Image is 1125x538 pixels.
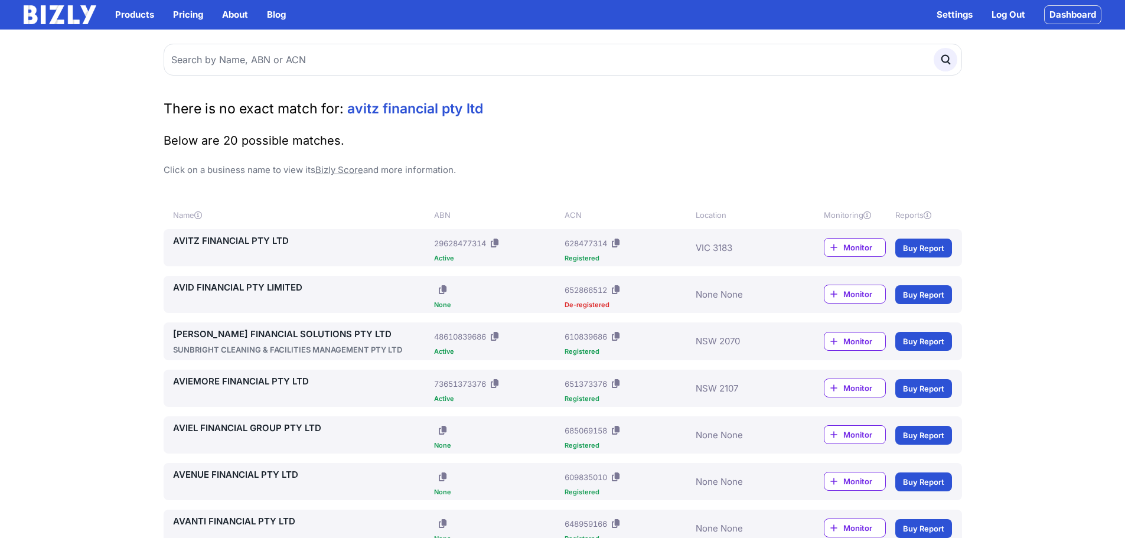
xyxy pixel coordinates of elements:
div: Name [173,209,430,221]
span: Monitor [843,382,885,394]
a: Buy Report [895,472,952,491]
a: Pricing [173,8,203,22]
a: Buy Report [895,519,952,538]
a: Monitor [824,285,886,304]
a: About [222,8,248,22]
span: Monitor [843,288,885,300]
div: De-registered [565,302,690,308]
span: Monitor [843,335,885,347]
div: 610839686 [565,331,607,343]
div: 628477314 [565,237,607,249]
div: None None [696,281,789,308]
div: Registered [565,396,690,402]
div: VIC 3183 [696,234,789,262]
span: avitz financial pty ltd [347,100,483,117]
div: Reports [895,209,952,221]
span: Monitor [843,429,885,441]
a: AVIEMORE FINANCIAL PTY LTD [173,374,430,389]
div: None [434,442,560,449]
a: Monitor [824,332,886,351]
a: Buy Report [895,379,952,398]
div: 48610839686 [434,331,486,343]
p: Click on a business name to view its and more information. [164,163,962,177]
a: Monitor [824,379,886,397]
div: NSW 2107 [696,374,789,402]
div: Registered [565,348,690,355]
input: Search by Name, ABN or ACN [164,44,962,76]
div: Registered [565,489,690,495]
div: None None [696,421,789,449]
button: Products [115,8,154,22]
div: Active [434,348,560,355]
div: Active [434,255,560,262]
a: Monitor [824,425,886,444]
div: Active [434,396,560,402]
div: 651373376 [565,378,607,390]
span: Below are 20 possible matches. [164,133,344,148]
div: 73651373376 [434,378,486,390]
a: Buy Report [895,285,952,304]
div: 609835010 [565,471,607,483]
div: Registered [565,255,690,262]
span: There is no exact match for: [164,100,344,117]
a: Log Out [992,8,1025,22]
a: Bizly Score [315,164,363,175]
span: Monitor [843,475,885,487]
a: Monitor [824,472,886,491]
a: Dashboard [1044,5,1101,24]
div: NSW 2070 [696,327,789,356]
div: SUNBRIGHT CLEANING & FACILITIES MANAGEMENT PTY LTD [173,344,430,356]
a: AVANTI FINANCIAL PTY LTD [173,514,430,529]
div: None [434,302,560,308]
div: None [434,489,560,495]
a: Monitor [824,519,886,537]
a: AVIEL FINANCIAL GROUP PTY LTD [173,421,430,435]
a: Monitor [824,238,886,257]
div: 29628477314 [434,237,486,249]
span: Monitor [843,522,885,534]
div: None None [696,468,789,495]
div: 648959166 [565,518,607,530]
a: Buy Report [895,239,952,257]
span: Monitor [843,242,885,253]
div: 685069158 [565,425,607,436]
div: ABN [434,209,560,221]
a: Buy Report [895,332,952,351]
div: Registered [565,442,690,449]
div: 652866512 [565,284,607,296]
a: AVITZ FINANCIAL PTY LTD [173,234,430,248]
a: Settings [937,8,973,22]
a: [PERSON_NAME] FINANCIAL SOLUTIONS PTY LTD [173,327,430,341]
a: Buy Report [895,426,952,445]
div: Location [696,209,789,221]
a: AVID FINANCIAL PTY LIMITED [173,281,430,295]
a: Blog [267,8,286,22]
div: Monitoring [824,209,886,221]
a: AVENUE FINANCIAL PTY LTD [173,468,430,482]
div: ACN [565,209,690,221]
